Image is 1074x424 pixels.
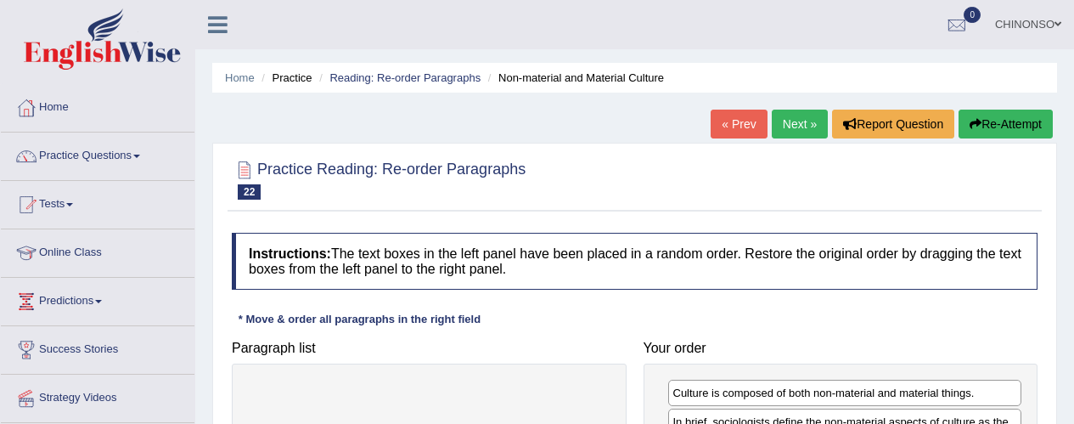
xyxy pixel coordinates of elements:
span: 0 [964,7,981,23]
button: Report Question [832,110,954,139]
a: Strategy Videos [1,375,194,417]
a: Home [1,84,194,127]
a: Success Stories [1,326,194,369]
li: Practice [257,70,312,86]
div: * Move & order all paragraphs in the right field [232,311,487,327]
h2: Practice Reading: Re-order Paragraphs [232,157,526,200]
a: Predictions [1,278,194,320]
a: « Prev [711,110,767,139]
a: Next » [772,110,828,139]
div: Culture is composed of both non-material and material things. [668,380,1022,406]
span: 22 [238,184,261,200]
h4: Your order [644,341,1038,356]
b: Instructions: [249,246,331,261]
h4: Paragraph list [232,341,627,356]
li: Non-material and Material Culture [484,70,664,86]
a: Online Class [1,229,194,272]
h4: The text boxes in the left panel have been placed in a random order. Restore the original order b... [232,233,1037,290]
button: Re-Attempt [959,110,1053,139]
a: Home [225,71,255,84]
a: Tests [1,181,194,223]
a: Reading: Re-order Paragraphs [329,71,481,84]
a: Practice Questions [1,133,194,175]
